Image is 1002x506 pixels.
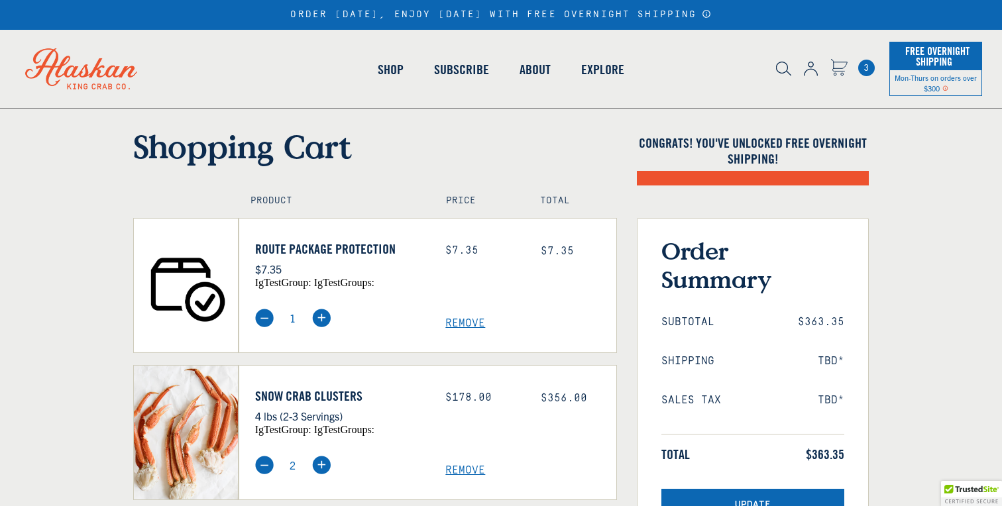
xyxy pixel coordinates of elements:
[255,277,311,288] span: igTestGroup:
[445,391,521,404] div: $178.00
[830,59,848,78] a: Cart
[661,316,714,329] span: Subtotal
[566,32,640,107] a: Explore
[134,366,238,499] img: Snow Crab Clusters - 4 lbs (2-3 Servings)
[312,456,331,474] img: plus
[134,219,238,352] img: Route Package Protection - $7.35
[661,394,721,407] span: Sales Tax
[255,407,426,425] p: 4 lbs (2-3 Servings)
[858,60,875,76] span: 3
[702,9,712,19] a: Announcement Bar Modal
[312,309,331,327] img: plus
[255,260,426,278] p: $7.35
[661,355,714,368] span: Shipping
[902,41,970,72] span: Free Overnight Shipping
[255,309,274,327] img: minus
[445,464,616,477] a: Remove
[540,195,605,207] h4: Total
[504,32,566,107] a: About
[255,388,426,404] a: Snow Crab Clusters
[661,446,690,462] span: Total
[314,424,374,435] span: igTestGroups:
[804,62,818,76] img: account
[941,481,1002,506] div: TrustedSite Certified
[255,456,274,474] img: minus
[541,245,574,257] span: $7.35
[250,195,418,207] h4: Product
[255,241,426,257] a: Route Package Protection
[419,32,504,107] a: Subscribe
[541,392,587,404] span: $356.00
[362,32,419,107] a: Shop
[7,30,156,108] img: Alaskan King Crab Co. logo
[661,236,844,293] h3: Order Summary
[445,317,616,330] a: Remove
[806,446,844,462] span: $363.35
[314,277,374,288] span: igTestGroups:
[290,9,711,21] div: ORDER [DATE], ENJOY [DATE] WITH FREE OVERNIGHT SHIPPING
[895,73,977,93] span: Mon-Thurs on orders over $300
[798,316,844,329] span: $363.35
[446,195,511,207] h4: Price
[445,244,521,257] div: $7.35
[255,424,311,435] span: igTestGroup:
[942,83,948,93] span: Shipping Notice Icon
[858,60,875,76] a: Cart
[133,127,617,166] h1: Shopping Cart
[637,135,869,167] h4: Congrats! You've unlocked FREE OVERNIGHT SHIPPING!
[776,62,791,76] img: search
